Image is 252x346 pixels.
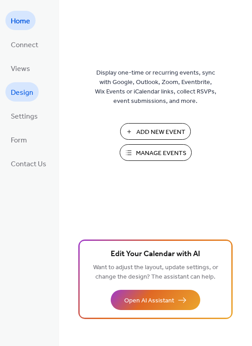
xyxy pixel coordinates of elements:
a: Views [5,58,36,78]
span: Contact Us [11,157,46,171]
span: Open AI Assistant [124,296,174,306]
span: Display one-time or recurring events, sync with Google, Outlook, Zoom, Eventbrite, Wix Events or ... [95,68,216,106]
button: Manage Events [120,144,192,161]
span: Views [11,62,30,76]
span: Form [11,133,27,147]
a: Settings [5,106,43,125]
span: Home [11,14,30,28]
a: Design [5,82,39,102]
span: Manage Events [136,149,186,158]
span: Settings [11,110,38,124]
a: Connect [5,35,44,54]
button: Open AI Assistant [111,290,200,310]
span: Add New Event [136,128,185,137]
a: Home [5,11,36,30]
a: Contact Us [5,154,52,173]
button: Add New Event [120,123,191,140]
a: Form [5,130,32,149]
span: Edit Your Calendar with AI [111,248,200,261]
span: Want to adjust the layout, update settings, or change the design? The assistant can help. [93,262,218,283]
span: Connect [11,38,38,52]
span: Design [11,86,33,100]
